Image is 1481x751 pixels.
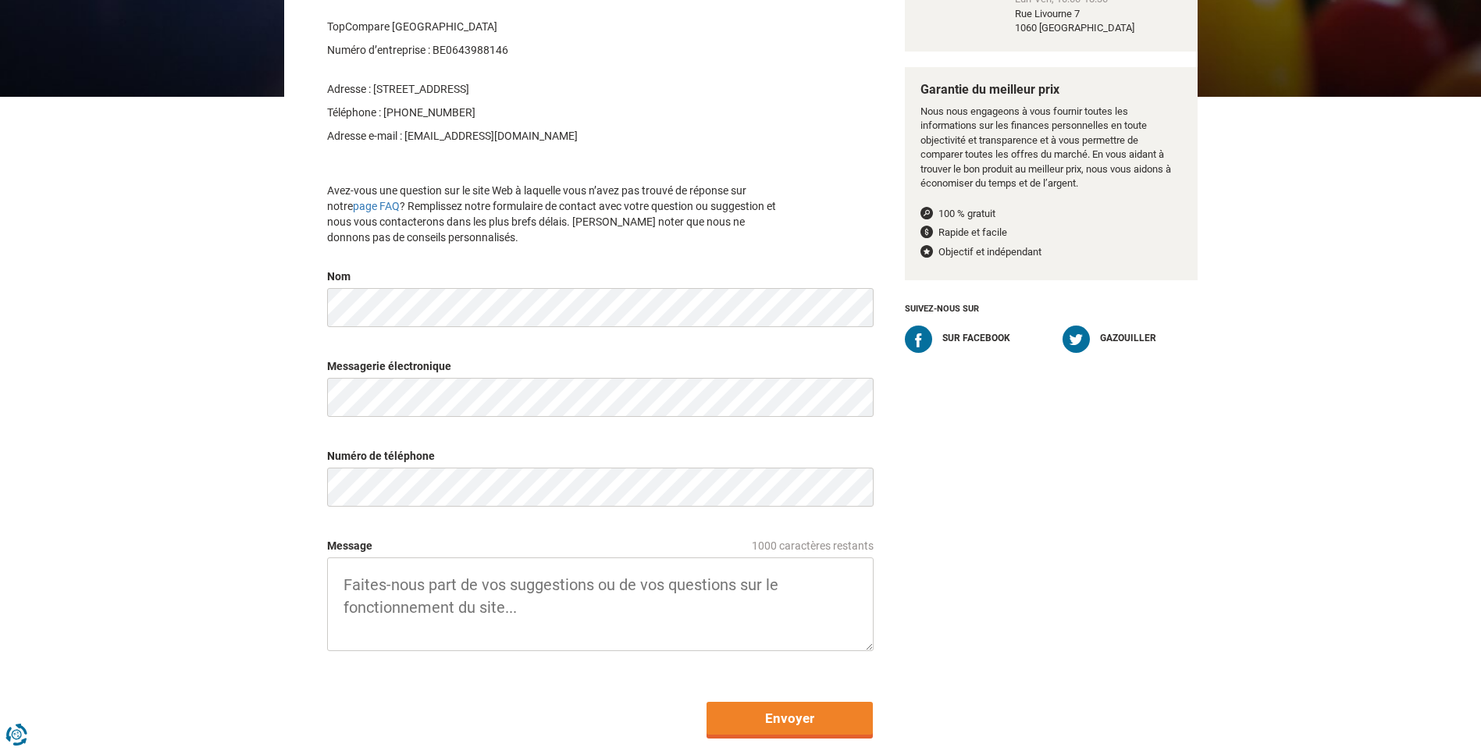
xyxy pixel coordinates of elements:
[1063,326,1198,353] a: Gazouiller
[942,333,1010,343] span: Sur Facebook
[938,246,1041,258] font: Objectif et indépendant
[1100,333,1156,343] span: Gazouiller
[353,200,400,212] a: page FAQ
[327,81,778,97] p: Adresse : [STREET_ADDRESS]
[752,539,777,552] span: 1000
[327,539,372,552] font: Message
[327,105,778,120] p: Téléphone : [PHONE_NUMBER]
[327,19,778,34] p: TopCompare [GEOGRAPHIC_DATA]
[938,208,995,219] font: 100 % gratuit
[905,326,1040,353] a: Sur Facebook
[327,358,451,374] label: Messagerie électronique
[327,448,435,464] label: Numéro de téléphone
[327,42,778,58] p: Numéro d’entreprise : BE0643988146
[920,105,1182,191] p: Nous nous engageons à vous fournir toutes les informations sur les finances personnelles en toute...
[905,296,1198,318] h5: Suivez-nous sur
[327,269,351,284] label: Nom
[707,702,873,735] input: Envoyer
[920,83,1182,97] h4: Garantie du meilleur prix
[779,539,874,552] span: caractères restants
[327,183,778,245] p: Avez-vous une question sur le site Web à laquelle vous n’avez pas trouvé de réponse sur notre ? R...
[1015,7,1181,36] div: Rue Livourne 7 1060 [GEOGRAPHIC_DATA]
[938,226,1007,238] font: Rapide et facile
[327,128,778,144] p: Adresse e-mail : [EMAIL_ADDRESS][DOMAIN_NAME]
